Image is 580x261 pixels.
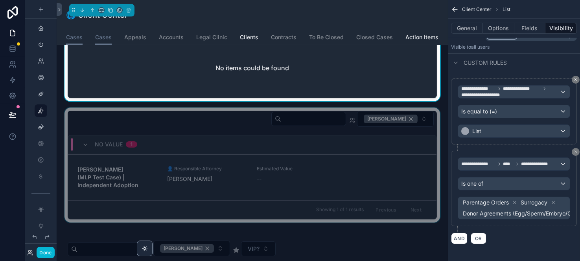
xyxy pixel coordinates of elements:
button: Fields [514,23,546,34]
span: List [503,6,510,13]
span: Clients [240,33,258,41]
span: Is equal to (=) [461,108,497,115]
span: Legal Clinic [196,33,227,41]
span: No value [95,141,123,148]
a: Accounts [159,30,184,46]
span: Contracts [271,33,296,41]
a: Closed Cases [356,30,393,46]
button: AND [451,233,468,244]
h2: No items could be found [215,63,289,73]
span: Is one of [461,180,483,188]
button: Parentage OrdersSurrogacyDonor Agreements (Egg/Sperm/Embryo/Co‑IVF) [458,197,570,219]
span: OR [473,235,484,241]
p: Visible to [451,44,577,50]
a: Legal Clinic [196,30,227,46]
span: List [472,127,481,135]
a: Contracts [271,30,296,46]
button: Is equal to (=) [458,105,570,118]
span: Action Items [405,33,438,41]
a: Appeals [124,30,146,46]
a: Action Items [405,30,438,46]
button: General [451,23,483,34]
div: 1 [131,141,133,148]
h1: 🌐 Client Center [66,9,128,20]
span: Surrogacy [521,199,547,206]
button: Done [37,247,54,258]
a: Cases [95,30,112,45]
span: Showing 1 of 1 results [316,206,364,213]
span: Appeals [124,33,146,41]
a: Clients [240,30,258,46]
button: List [458,124,570,138]
button: OR [471,233,486,244]
span: Cases [66,33,83,41]
span: To Be Closed [309,33,344,41]
span: Client Center [462,6,492,13]
span: Closed Cases [356,33,393,41]
a: Cases [66,30,83,45]
span: all users [471,44,490,50]
span: Cases [95,33,112,41]
a: To Be Closed [309,30,344,46]
button: Visibility [545,23,577,34]
span: Accounts [159,33,184,41]
button: Options [483,23,514,34]
button: Is one of [458,177,570,190]
span: Custom rules [464,59,507,67]
span: Parentage Orders [463,199,509,206]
